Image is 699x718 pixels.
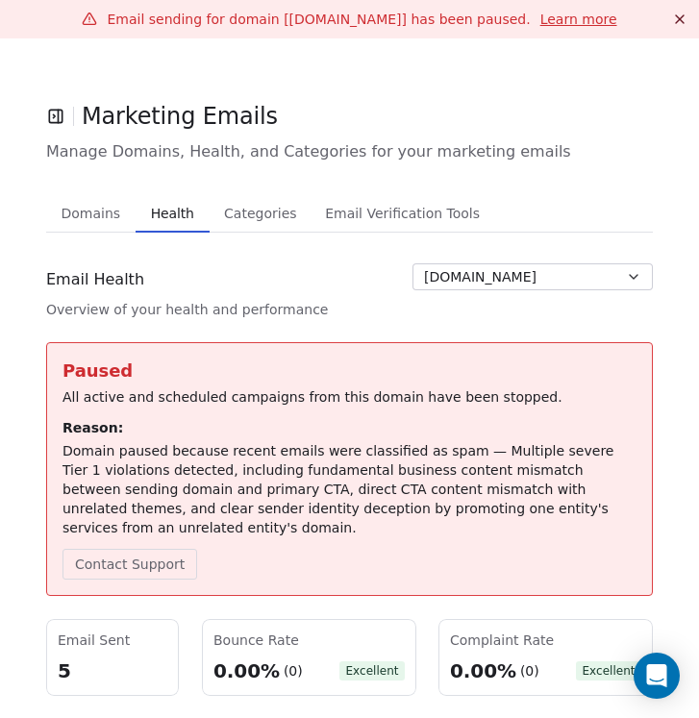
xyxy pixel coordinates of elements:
div: Paused [62,359,637,384]
span: Email Verification Tools [317,200,487,227]
div: Email Sent [58,631,167,650]
span: Domains [54,200,129,227]
span: Email Health [46,268,144,291]
div: 0.00% [213,657,280,684]
div: (0) [520,661,539,681]
div: All active and scheduled campaigns from this domain have been stopped. [62,387,637,407]
span: Overview of your health and performance [46,300,328,319]
span: [DOMAIN_NAME] [424,267,537,287]
div: Domain paused because recent emails were classified as spam — Multiple severe Tier 1 violations d... [62,441,637,537]
button: Contact Support [62,549,197,580]
span: Health [143,200,202,227]
span: Manage Domains, Health, and Categories for your marketing emails [46,140,653,163]
div: 0.00% [450,657,516,684]
span: Marketing Emails [82,102,278,131]
a: Learn more [540,10,617,29]
div: Open Intercom Messenger [634,653,680,699]
span: Excellent [577,661,641,681]
span: Categories [216,200,304,227]
div: (0) [284,661,303,681]
div: 5 [58,657,167,684]
div: Complaint Rate [450,631,641,650]
span: Email sending for domain [[DOMAIN_NAME]] has been paused. [107,12,530,27]
div: Bounce Rate [213,631,405,650]
span: Excellent [339,661,404,681]
div: Reason: [62,418,637,437]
